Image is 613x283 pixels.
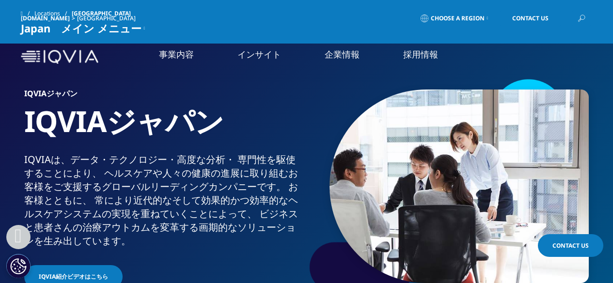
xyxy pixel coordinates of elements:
a: Contact Us [538,234,603,257]
a: 事業内容 [159,48,194,60]
div: [GEOGRAPHIC_DATA] [77,15,140,22]
h1: IQVIAジャパン [24,103,303,153]
a: インサイト [237,48,281,60]
span: Choose a Region [431,15,485,22]
img: 873_asian-businesspeople-meeting-in-office.jpg [330,89,589,283]
button: Cookie 設定 [6,254,31,278]
a: Contact Us [498,7,563,30]
span: Contact Us [552,241,589,250]
span: Contact Us [512,15,549,21]
h6: IQVIAジャパン [24,89,303,103]
nav: Primary [102,34,593,80]
a: [DOMAIN_NAME] [21,14,70,22]
a: 採用情報 [403,48,438,60]
span: IQVIA紹介ビデオはこちら [39,272,108,281]
div: IQVIAは、​データ・​テクノロジー・​高度な​分析・​ 専門性を​駆使する​ことに​より、​ ヘルスケアや​人々の​健康の​進展に​取り組む​お客様を​ご支援​する​グローバル​リーディング... [24,153,303,248]
a: 企業情報 [325,48,360,60]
